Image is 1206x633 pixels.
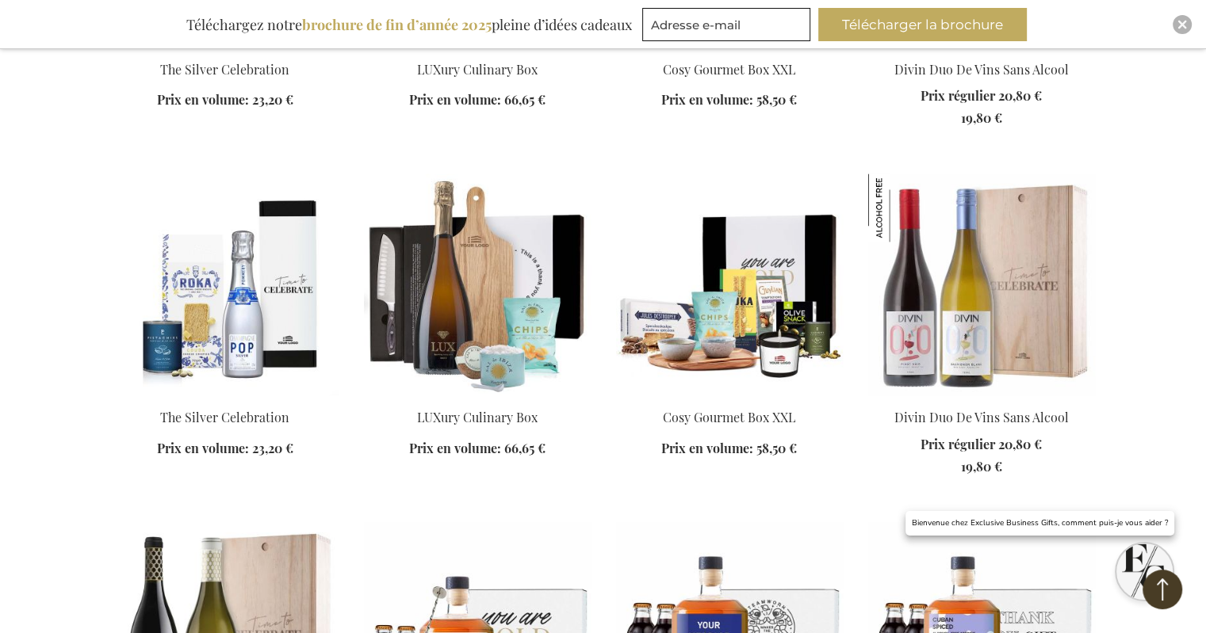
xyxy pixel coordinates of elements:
[868,174,936,242] img: Divin Duo De Vins Sans Alcool
[364,174,591,395] img: LUXury Culinary Box
[663,61,795,78] a: Cosy Gourmet Box XXL
[756,440,797,456] span: 58,50 €
[616,389,843,404] a: Cosy Gourmet Box XXL
[157,91,249,108] span: Prix en volume:
[998,87,1042,104] span: 20,80 €
[868,389,1095,404] a: Divin Non-Alcoholic Wine Duo Divin Duo De Vins Sans Alcool
[921,87,995,104] span: Prix régulier
[409,440,546,458] a: Prix en volume: 66,65 €
[252,91,293,108] span: 23,20 €
[252,440,293,456] span: 23,20 €
[112,174,339,395] img: The Silver Celebration
[661,440,797,458] a: Prix en volume: 58,50 €
[364,389,591,404] a: LUXury Culinary Box
[642,8,815,46] form: marketing offers and promotions
[616,174,843,395] img: Cosy Gourmet Box XXL
[818,8,1027,41] button: Télécharger la brochure
[160,61,289,78] a: The Silver Celebration
[1177,20,1187,29] img: Close
[157,440,293,458] a: Prix en volume: 23,20 €
[921,436,995,452] span: Prix régulier
[961,109,1002,126] span: 19,80 €
[504,440,546,456] span: 66,65 €
[868,174,1095,395] img: Divin Non-Alcoholic Wine Duo
[409,440,501,456] span: Prix en volume:
[417,409,538,425] a: LUXury Culinary Box
[921,458,1042,476] a: 19,80 €
[894,409,1069,425] a: Divin Duo De Vins Sans Alcool
[642,8,810,41] input: Adresse e-mail
[179,8,639,41] div: Téléchargez notre pleine d’idées cadeaux
[112,389,339,404] a: The Silver Celebration
[756,91,797,108] span: 58,50 €
[661,91,797,109] a: Prix en volume: 58,50 €
[157,440,249,456] span: Prix en volume:
[961,458,1002,475] span: 19,80 €
[157,91,293,109] a: Prix en volume: 23,20 €
[998,436,1042,452] span: 20,80 €
[921,109,1042,128] a: 19,80 €
[160,409,289,425] a: The Silver Celebration
[302,15,492,34] b: brochure de fin d’année 2025
[1173,15,1192,34] div: Close
[663,409,795,425] a: Cosy Gourmet Box XXL
[894,61,1069,78] a: Divin Duo De Vins Sans Alcool
[661,91,753,108] span: Prix en volume:
[661,440,753,456] span: Prix en volume:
